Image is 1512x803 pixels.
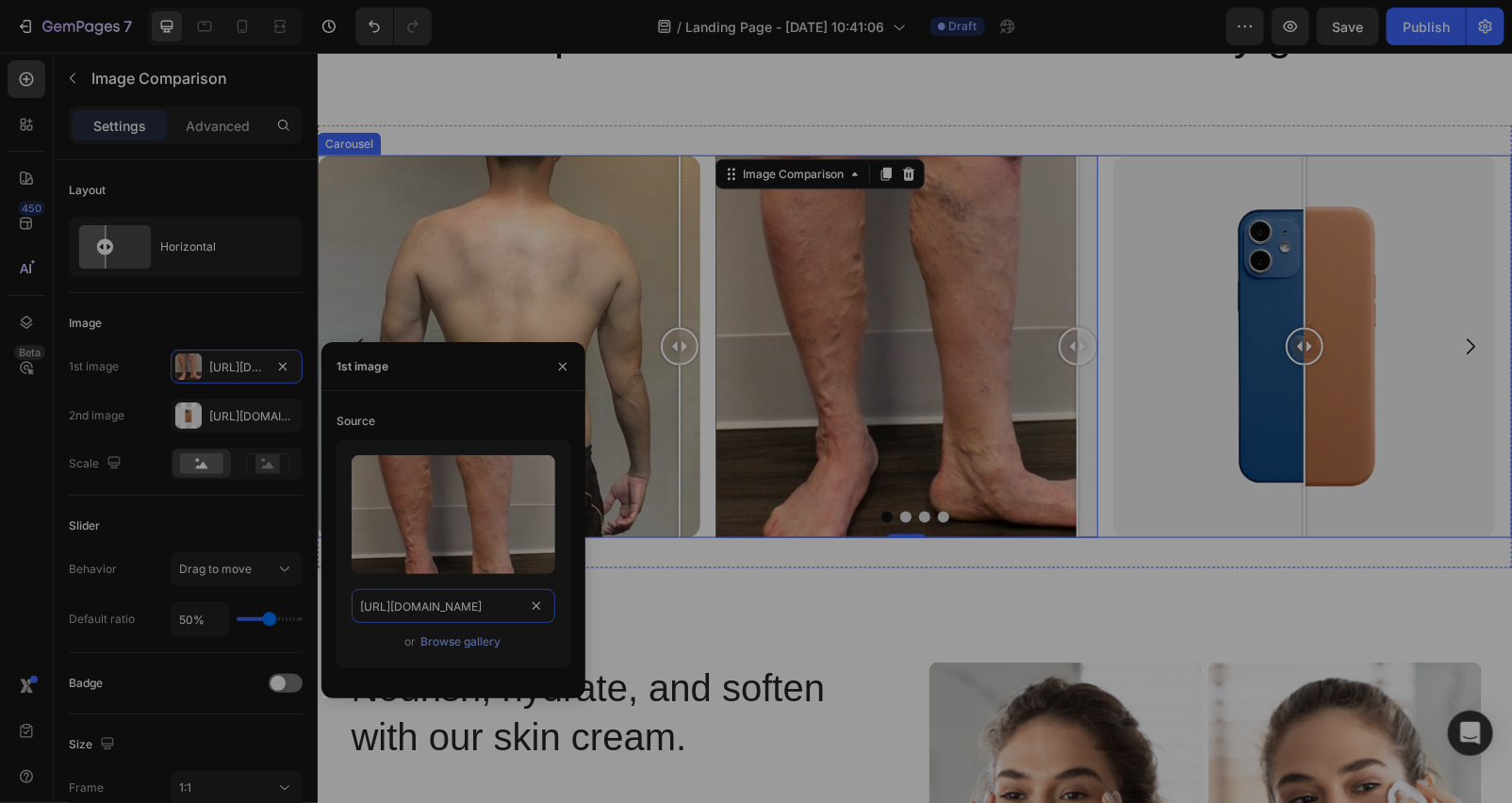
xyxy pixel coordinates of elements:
div: [URL][DOMAIN_NAME] [209,408,298,425]
div: Behavior [69,561,117,578]
p: Settings [93,116,146,136]
span: Save [1333,19,1364,35]
div: Publish [1403,17,1450,37]
div: Open Intercom Messenger [1448,711,1493,756]
button: 7 [8,8,140,45]
button: Browse gallery [419,632,501,651]
button: Carousel Next Arrow [1126,268,1179,320]
input: Auto [172,602,228,636]
button: Dot [620,459,632,470]
div: Beta [14,345,45,360]
div: Horizontal [160,225,275,269]
input: https://example.com/image.jpg [352,589,555,623]
span: Landing Page - [DATE] 10:41:06 [686,17,885,37]
div: Carousel [4,83,59,100]
span: Draft [949,18,978,35]
span: Drag to move [179,562,252,576]
div: Source [337,413,375,430]
span: or [404,631,416,653]
button: Dot [583,459,594,470]
div: Layout [69,182,106,199]
div: Undo/Redo [355,8,432,45]
span: 1:1 [179,780,191,795]
span: / [678,17,682,37]
div: Default ratio [69,611,135,628]
img: preview-image [352,455,555,574]
button: Save [1317,8,1379,45]
p: 7 [123,15,132,38]
div: Slider [69,517,100,534]
div: [URL][DOMAIN_NAME] [209,359,264,376]
h2: Nourish, hydrate, and soften with our skin cream. [32,610,553,712]
div: Image Comparison [421,113,530,130]
div: Browse gallery [420,633,501,650]
p: Advanced [186,116,250,136]
div: 2nd image [69,407,124,424]
div: 1st image [337,358,388,375]
p: Image Comparison [91,67,295,90]
div: Size [69,732,119,758]
div: Image [69,315,102,332]
button: Publish [1387,8,1466,45]
div: 450 [18,201,45,216]
button: Drag to move [171,552,303,586]
button: Dot [564,459,575,470]
div: Frame [69,779,104,796]
iframe: Design area [318,53,1512,803]
button: Dot [601,459,613,470]
div: Scale [69,451,125,477]
div: Badge [69,675,103,692]
div: 1st image [69,358,119,375]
